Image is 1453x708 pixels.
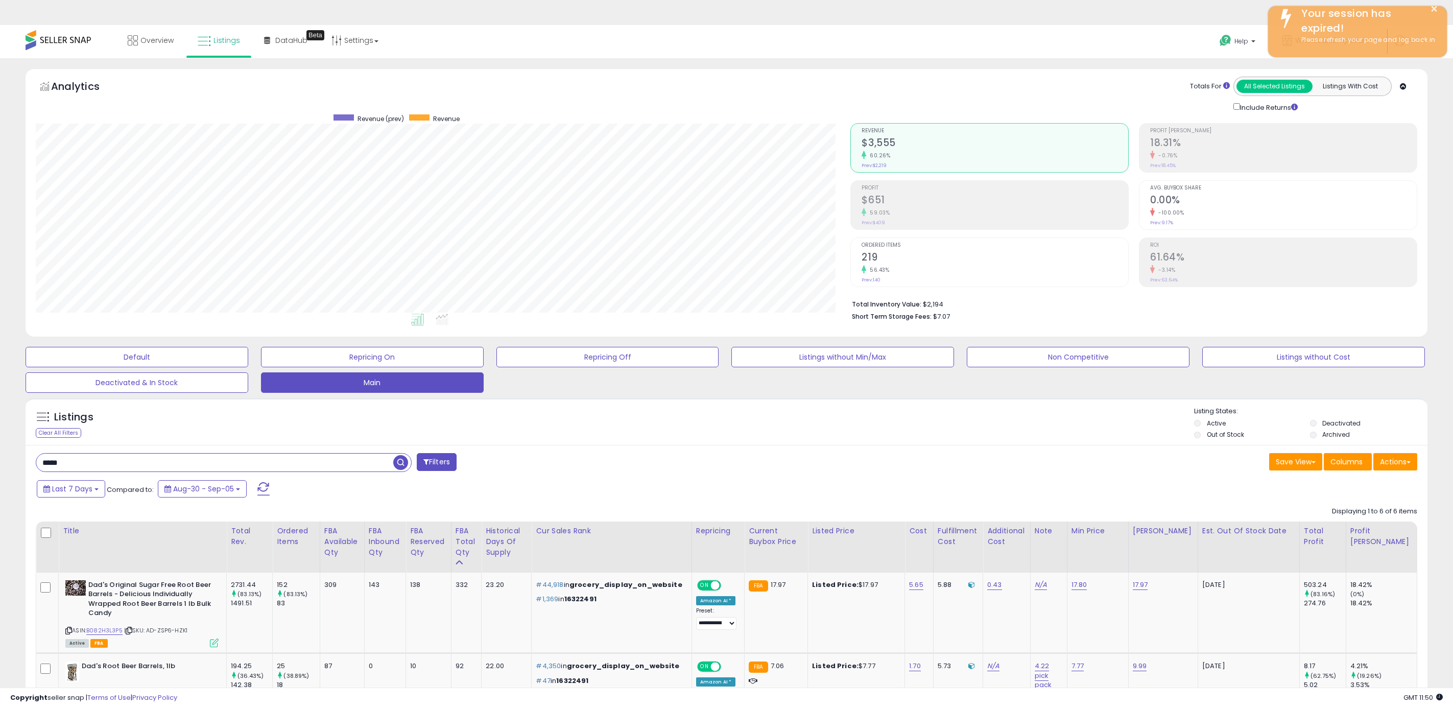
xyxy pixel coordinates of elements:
[771,580,786,589] span: 17.97
[564,594,597,604] span: 16322491
[231,662,272,671] div: 194.25
[812,526,900,536] div: Listed Price
[1304,662,1346,671] div: 8.17
[1322,419,1361,428] label: Deactivated
[852,297,1410,310] li: $2,194
[82,662,206,674] b: Dad's Root Beer Barrels, 1lb
[456,526,478,558] div: FBA Total Qty
[1194,407,1427,416] p: Listing States:
[1071,580,1087,590] a: 17.80
[933,312,950,321] span: $7.07
[731,347,954,367] button: Listings without Min/Max
[65,580,219,647] div: ASIN:
[237,590,261,598] small: (83.13%)
[456,662,474,671] div: 92
[536,526,687,536] div: Cur Sales Rank
[698,581,711,589] span: ON
[536,594,558,604] span: #1,369
[190,25,248,56] a: Listings
[261,347,484,367] button: Repricing On
[938,526,979,547] div: Fulfillment Cost
[852,300,921,309] b: Total Inventory Value:
[938,662,975,671] div: 5.73
[26,372,248,393] button: Deactivated & In Stock
[1150,277,1178,283] small: Prev: 63.64%
[306,30,324,40] div: Tooltip anchor
[54,410,93,424] h5: Listings
[866,266,889,274] small: 56.43%
[1150,162,1176,169] small: Prev: 18.45%
[1133,526,1194,536] div: [PERSON_NAME]
[277,599,320,608] div: 83
[569,580,682,589] span: grocery_display_on_website
[1202,526,1295,536] div: Est. Out Of Stock Date
[862,162,887,169] small: Prev: $2,219
[862,137,1128,151] h2: $3,555
[433,114,460,123] span: Revenue
[720,663,736,671] span: OFF
[410,580,443,589] div: 138
[1332,507,1417,516] div: Displaying 1 to 6 of 6 items
[324,526,360,558] div: FBA Available Qty
[369,580,398,589] div: 143
[90,639,108,648] span: FBA
[369,662,398,671] div: 0
[37,480,105,498] button: Last 7 Days
[909,661,921,671] a: 1.70
[536,580,563,589] span: #44,918
[862,194,1128,208] h2: $651
[1311,672,1336,680] small: (62.75%)
[486,580,523,589] div: 23.20
[1150,243,1417,248] span: ROI
[1330,457,1363,467] span: Columns
[696,596,736,605] div: Amazon AI *
[909,526,929,536] div: Cost
[1150,185,1417,191] span: Avg. Buybox Share
[1312,80,1388,93] button: Listings With Cost
[26,347,248,367] button: Default
[862,277,880,283] small: Prev: 140
[1324,453,1372,470] button: Columns
[812,662,897,671] div: $7.77
[261,372,484,393] button: Main
[173,484,234,494] span: Aug-30 - Sep-05
[862,251,1128,265] h2: 219
[987,661,999,671] a: N/A
[1207,419,1226,428] label: Active
[324,580,356,589] div: 309
[87,693,131,702] a: Terms of Use
[909,580,923,590] a: 5.65
[771,661,784,671] span: 7.06
[256,25,315,56] a: DataHub
[1035,580,1047,590] a: N/A
[1211,27,1266,58] a: Help
[10,693,47,702] strong: Copyright
[720,581,736,589] span: OFF
[1035,661,1052,690] a: 4.22 pick pack
[140,35,174,45] span: Overview
[812,580,897,589] div: $17.97
[1350,599,1417,608] div: 18.42%
[866,209,890,217] small: 59.03%
[1234,37,1248,45] span: Help
[536,676,683,686] p: in
[10,693,177,703] div: seller snap | |
[1269,453,1322,470] button: Save View
[275,35,307,45] span: DataHub
[1304,580,1346,589] div: 503.24
[158,480,247,498] button: Aug-30 - Sep-05
[283,672,309,680] small: (38.89%)
[51,79,120,96] h5: Analytics
[1311,590,1335,598] small: (83.16%)
[358,114,404,123] span: Revenue (prev)
[1190,82,1230,91] div: Totals For
[1219,34,1232,47] i: Get Help
[231,526,268,547] div: Total Rev.
[1350,590,1365,598] small: (0%)
[1155,209,1184,217] small: -100.00%
[486,526,527,558] div: Historical Days Of Supply
[65,580,86,596] img: 615XP6adIxL._SL40_.jpg
[812,661,859,671] b: Listed Price:
[132,693,177,702] a: Privacy Policy
[536,676,550,686] span: #47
